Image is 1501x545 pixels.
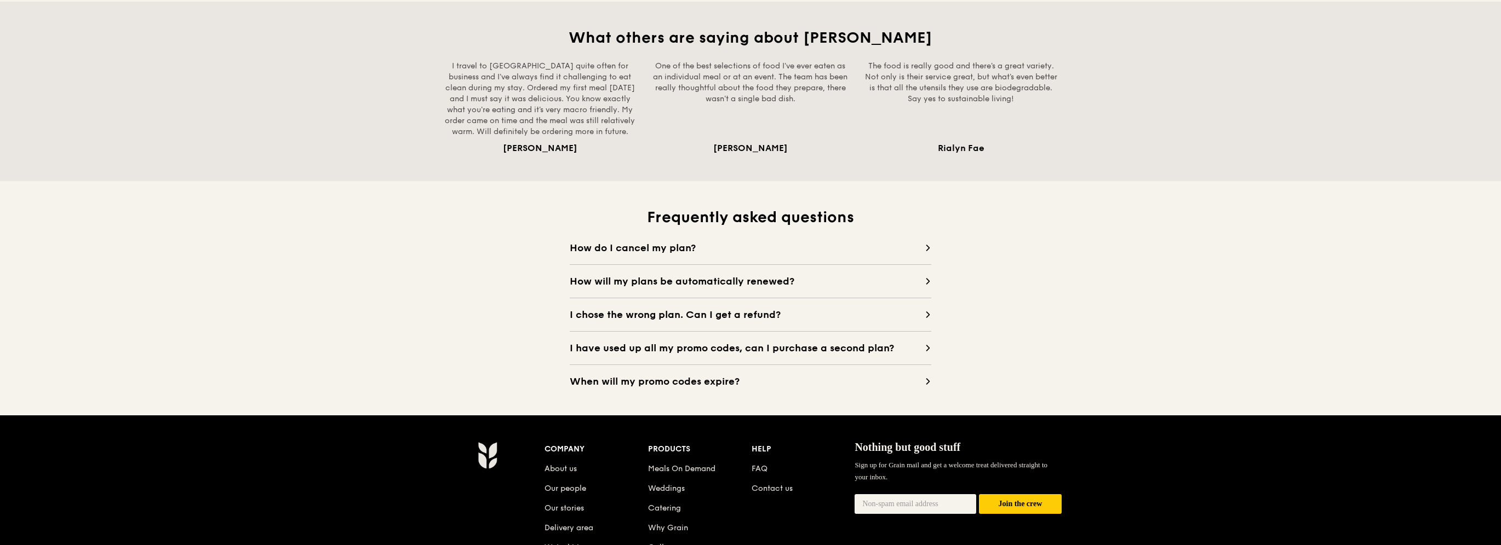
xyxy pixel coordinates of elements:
button: Join the crew [979,494,1062,514]
input: Non-spam email address [855,494,976,514]
span: What others are saying about [PERSON_NAME] [569,28,932,47]
a: Contact us [752,484,793,493]
div: Products [648,442,752,457]
div: [PERSON_NAME] [442,142,639,155]
div: Help [752,442,855,457]
div: One of the best selections of food I've ever eaten as an individual meal or at an event. The team... [652,61,849,137]
div: Rialyn Fae [862,142,1059,155]
a: About us [545,464,577,473]
div: Company [545,442,648,457]
span: Nothing but good stuff [855,441,960,453]
span: Sign up for Grain mail and get a welcome treat delivered straight to your inbox. [855,461,1047,481]
div: The food is really good and there's a great variety. Not only is their service great, but what's ... [862,61,1059,137]
span: I have used up all my promo codes, can I purchase a second plan? [570,340,925,356]
span: How do I cancel my plan? [570,240,925,256]
a: Meals On Demand [648,464,715,473]
span: I chose the wrong plan. Can I get a refund? [570,307,925,322]
a: Our stories [545,503,584,513]
div: [PERSON_NAME] [652,142,849,155]
span: Frequently asked questions [647,208,854,227]
div: I travel to [GEOGRAPHIC_DATA] quite often for business and I've always find it challenging to eat... [442,61,639,137]
span: How will my plans be automatically renewed? [570,274,925,289]
img: Grain [478,442,497,469]
a: Catering [648,503,681,513]
a: FAQ [752,464,767,473]
a: Our people [545,484,586,493]
a: Delivery area [545,523,593,532]
a: Weddings [648,484,685,493]
a: Why Grain [648,523,688,532]
span: When will my promo codes expire? [570,374,925,389]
